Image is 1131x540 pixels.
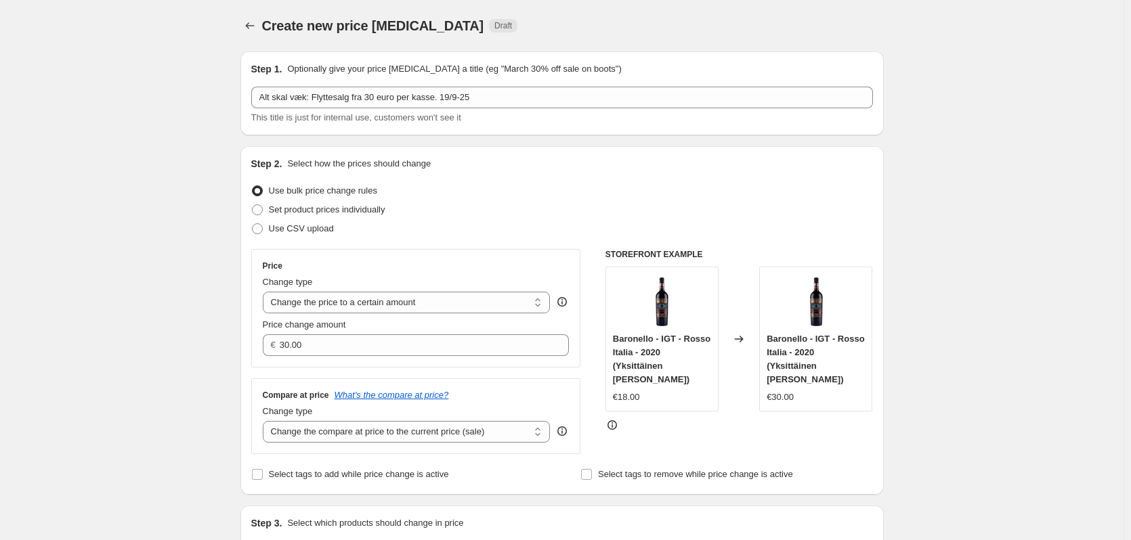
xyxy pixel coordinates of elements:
h2: Step 2. [251,157,282,171]
img: BaronelloIGTRossoItalia_2020__r1218_80x.jpg [789,274,843,328]
p: Select which products should change in price [287,516,463,530]
span: Baronello - IGT - Rosso Italia - 2020 (Yksittäinen [PERSON_NAME]) [613,334,710,384]
span: Price change amount [263,319,346,330]
span: Change type [263,406,313,416]
span: Change type [263,277,313,287]
p: Optionally give your price [MEDICAL_DATA] a title (eg "March 30% off sale on boots") [287,62,621,76]
span: Draft [494,20,512,31]
span: Select tags to add while price change is active [269,469,449,479]
h3: Price [263,261,282,271]
span: This title is just for internal use, customers won't see it [251,112,461,122]
img: BaronelloIGTRossoItalia_2020__r1218_80x.jpg [635,274,689,328]
span: Baronello - IGT - Rosso Italia - 2020 (Yksittäinen [PERSON_NAME]) [767,334,864,384]
h6: STOREFRONT EXAMPLE [605,249,873,260]
p: Select how the prices should change [287,157,431,171]
div: help [555,295,569,309]
button: Price change jobs [240,16,259,35]
span: Set product prices individually [269,204,385,215]
h2: Step 3. [251,516,282,530]
button: What's the compare at price? [335,390,449,400]
h3: Compare at price [263,390,329,401]
span: € [271,340,276,350]
span: Use bulk price change rules [269,185,377,196]
span: Create new price [MEDICAL_DATA] [262,18,484,33]
span: Select tags to remove while price change is active [598,469,793,479]
input: 80.00 [280,334,549,356]
div: €30.00 [767,390,794,404]
span: Use CSV upload [269,223,334,233]
h2: Step 1. [251,62,282,76]
div: €18.00 [613,390,640,404]
div: help [555,424,569,438]
input: 30% off holiday sale [251,87,873,108]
